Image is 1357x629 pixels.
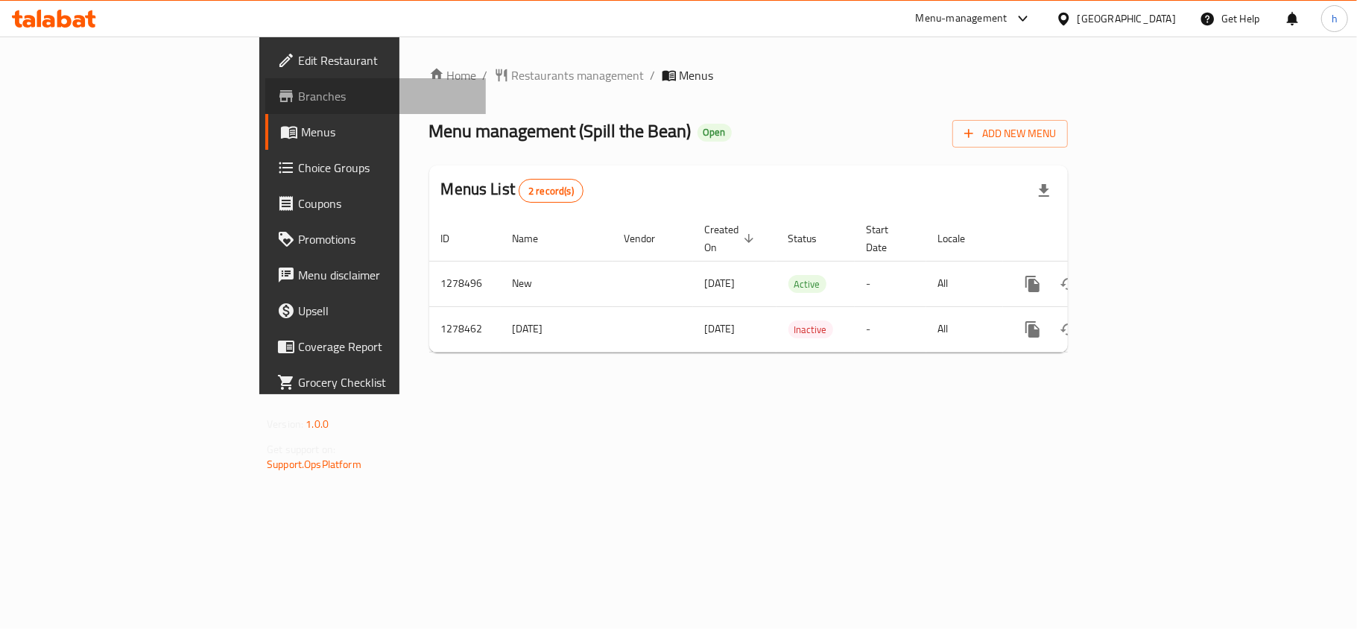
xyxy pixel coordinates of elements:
span: Menus [680,66,714,84]
div: Active [788,275,826,293]
td: New [501,261,613,306]
span: [DATE] [705,274,736,293]
td: All [926,261,1003,306]
div: Open [698,124,732,142]
span: Coupons [298,195,474,212]
span: Locale [938,230,985,247]
table: enhanced table [429,216,1170,353]
div: Total records count [519,179,583,203]
span: Restaurants management [512,66,645,84]
a: Menus [265,114,486,150]
button: Add New Menu [952,120,1068,148]
a: Edit Restaurant [265,42,486,78]
li: / [651,66,656,84]
span: Inactive [788,321,833,338]
a: Menu disclaimer [265,257,486,293]
span: Created On [705,221,759,256]
a: Upsell [265,293,486,329]
div: Export file [1026,173,1062,209]
button: more [1015,266,1051,302]
a: Restaurants management [494,66,645,84]
span: Status [788,230,837,247]
td: - [855,306,926,352]
div: [GEOGRAPHIC_DATA] [1078,10,1176,27]
a: Coupons [265,186,486,221]
span: Active [788,276,826,293]
span: Branches [298,87,474,105]
span: Menus [301,123,474,141]
h2: Menus List [441,178,583,203]
span: Get support on: [267,440,335,459]
span: Menu management ( Spill the Bean ) [429,114,692,148]
th: Actions [1003,216,1170,262]
span: h [1332,10,1338,27]
button: Change Status [1051,266,1086,302]
td: All [926,306,1003,352]
span: [DATE] [705,319,736,338]
span: 1.0.0 [306,414,329,434]
span: Upsell [298,302,474,320]
span: Name [513,230,558,247]
div: Inactive [788,320,833,338]
span: Add New Menu [964,124,1056,143]
a: Coverage Report [265,329,486,364]
span: Start Date [867,221,908,256]
span: 2 record(s) [519,184,583,198]
button: more [1015,312,1051,347]
a: Support.OpsPlatform [267,455,361,474]
nav: breadcrumb [429,66,1068,84]
span: Promotions [298,230,474,248]
button: Change Status [1051,312,1086,347]
div: Menu-management [916,10,1008,28]
span: Menu disclaimer [298,266,474,284]
a: Choice Groups [265,150,486,186]
span: ID [441,230,469,247]
a: Branches [265,78,486,114]
span: Version: [267,414,303,434]
span: Choice Groups [298,159,474,177]
td: - [855,261,926,306]
a: Promotions [265,221,486,257]
a: Grocery Checklist [265,364,486,400]
span: Edit Restaurant [298,51,474,69]
span: Open [698,126,732,139]
td: [DATE] [501,306,613,352]
span: Vendor [624,230,675,247]
span: Coverage Report [298,338,474,355]
span: Grocery Checklist [298,373,474,391]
